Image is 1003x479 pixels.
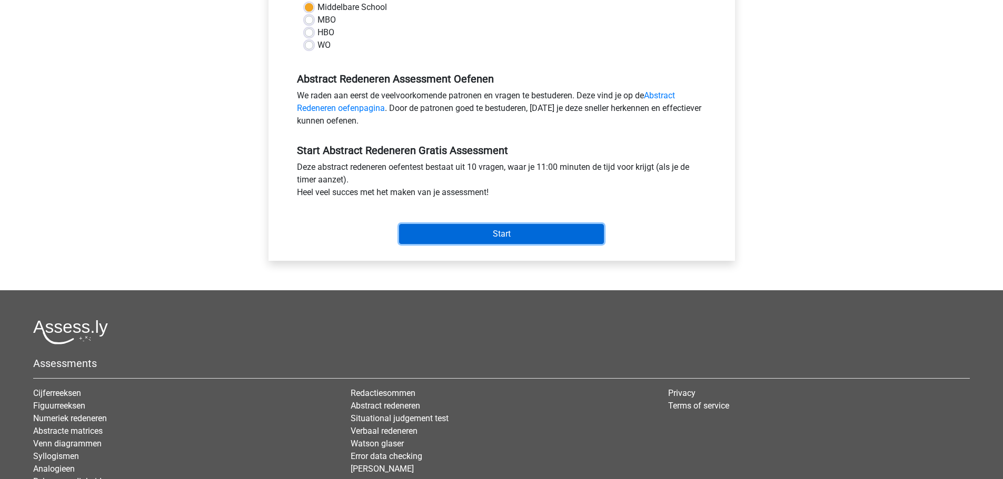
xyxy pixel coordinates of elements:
[289,161,714,203] div: Deze abstract redeneren oefentest bestaat uit 10 vragen, waar je 11:00 minuten de tijd voor krijg...
[668,401,729,411] a: Terms of service
[33,388,81,398] a: Cijferreeksen
[351,464,414,474] a: [PERSON_NAME]
[317,1,387,14] label: Middelbare School
[317,14,336,26] label: MBO
[297,144,707,157] h5: Start Abstract Redeneren Gratis Assessment
[33,401,85,411] a: Figuurreeksen
[289,89,714,131] div: We raden aan eerst de veelvoorkomende patronen en vragen te bestuderen. Deze vind je op de . Door...
[33,439,102,449] a: Venn diagrammen
[33,464,75,474] a: Analogieen
[399,224,604,244] input: Start
[351,439,404,449] a: Watson glaser
[33,451,79,461] a: Syllogismen
[317,39,331,52] label: WO
[33,320,108,344] img: Assessly logo
[317,26,334,39] label: HBO
[351,451,422,461] a: Error data checking
[297,73,707,85] h5: Abstract Redeneren Assessment Oefenen
[33,426,103,436] a: Abstracte matrices
[351,388,415,398] a: Redactiesommen
[351,426,418,436] a: Verbaal redeneren
[351,401,420,411] a: Abstract redeneren
[33,413,107,423] a: Numeriek redeneren
[351,413,449,423] a: Situational judgement test
[33,357,970,370] h5: Assessments
[668,388,696,398] a: Privacy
